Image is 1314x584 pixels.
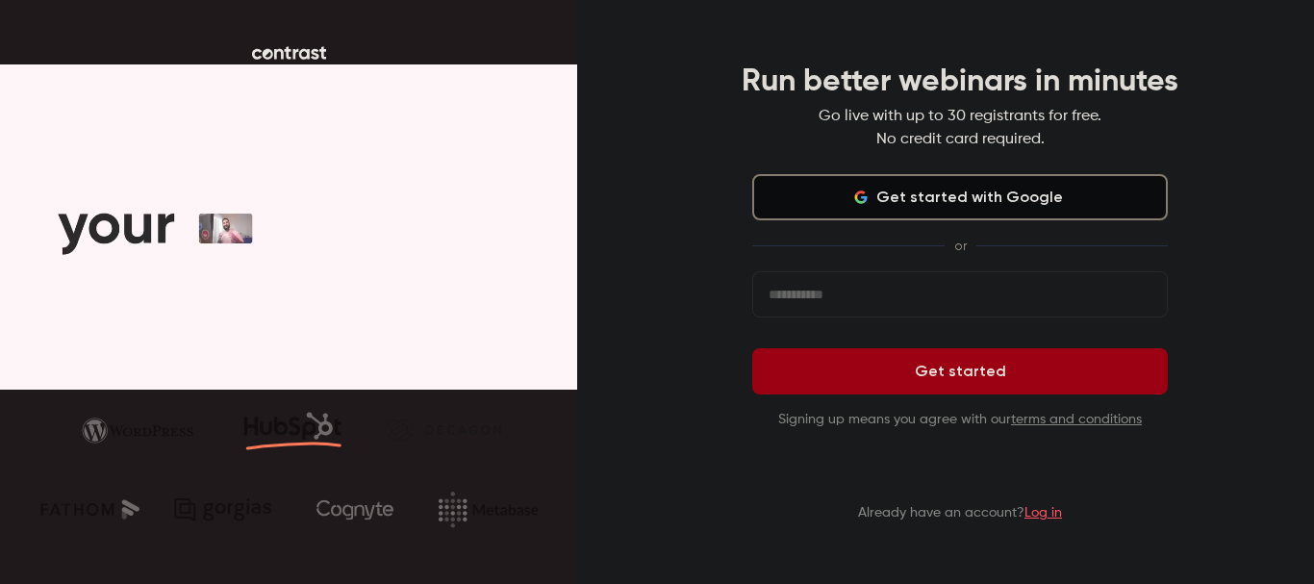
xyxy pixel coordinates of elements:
p: Go live with up to 30 registrants for free. No credit card required. [819,105,1101,151]
img: decagon [386,419,501,440]
a: terms and conditions [1011,413,1142,426]
span: or [945,236,976,256]
h4: Run better webinars in minutes [742,63,1178,101]
button: Get started [752,348,1168,394]
p: Signing up means you agree with our [752,410,1168,429]
a: Log in [1024,506,1062,520]
p: Already have an account? [858,503,1062,522]
button: Get started with Google [752,174,1168,220]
